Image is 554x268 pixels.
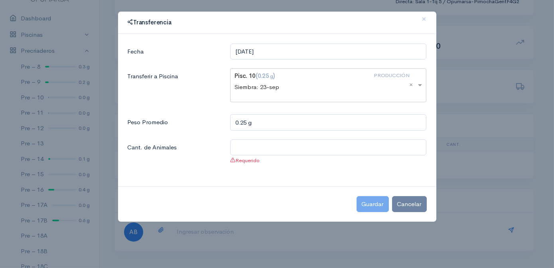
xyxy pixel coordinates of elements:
[422,13,427,25] span: ×
[235,83,409,92] div: Siembra: 23-sep
[357,196,389,212] button: Guardar
[235,157,260,164] span: Requerido
[123,68,226,105] label: Transferir a Piscina
[392,196,427,212] button: Cancelar
[230,114,426,131] input: #.# g
[123,114,226,131] label: Peso Promedio
[128,18,172,27] h4: Transferencia
[123,44,226,60] label: Fecha
[412,8,436,30] button: Close
[409,81,416,90] span: Clear all
[123,139,226,168] label: Cant. de Animales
